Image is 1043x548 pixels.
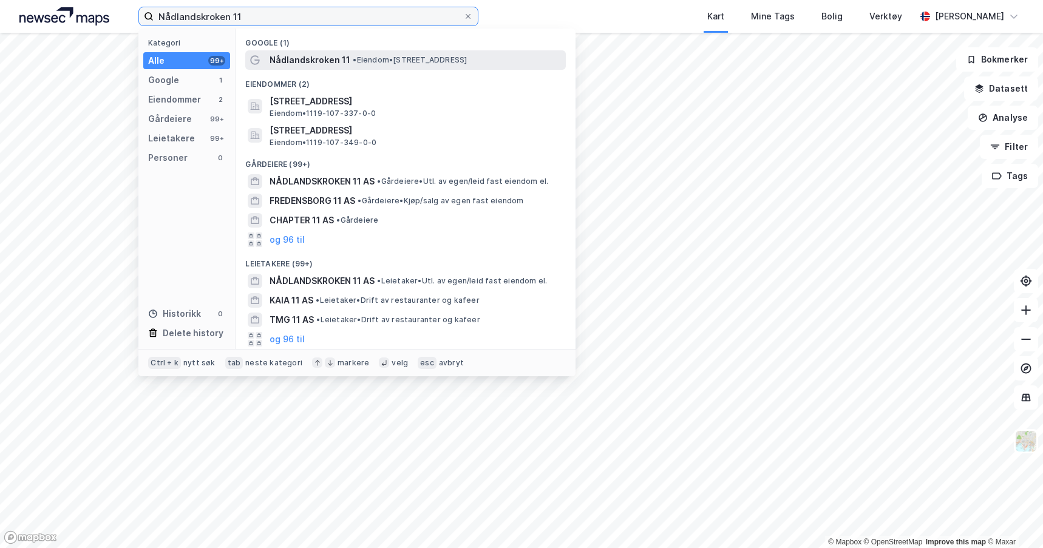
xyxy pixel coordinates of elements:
[270,213,334,228] span: CHAPTER 11 AS
[353,55,356,64] span: •
[236,29,576,50] div: Google (1)
[148,92,201,107] div: Eiendommer
[236,150,576,172] div: Gårdeiere (99+)
[926,538,986,546] a: Improve this map
[439,358,464,368] div: avbryt
[270,194,355,208] span: FREDENSBORG 11 AS
[377,276,381,285] span: •
[358,196,523,206] span: Gårdeiere • Kjøp/salg av egen fast eiendom
[869,9,902,24] div: Verktøy
[392,358,408,368] div: velg
[1014,430,1038,453] img: Z
[148,131,195,146] div: Leietakere
[377,177,381,186] span: •
[964,76,1038,101] button: Datasett
[316,315,320,324] span: •
[245,358,302,368] div: neste kategori
[270,138,376,147] span: Eiendom • 1119-107-349-0-0
[4,530,57,544] a: Mapbox homepage
[216,95,225,104] div: 2
[154,7,463,25] input: Søk på adresse, matrikkel, gårdeiere, leietakere eller personer
[216,309,225,319] div: 0
[338,358,369,368] div: markere
[336,215,340,225] span: •
[183,358,216,368] div: nytt søk
[148,73,179,87] div: Google
[707,9,724,24] div: Kart
[377,177,548,186] span: Gårdeiere • Utl. av egen/leid fast eiendom el.
[418,357,437,369] div: esc
[270,313,314,327] span: TMG 11 AS
[208,114,225,124] div: 99+
[980,135,1038,159] button: Filter
[270,109,376,118] span: Eiendom • 1119-107-337-0-0
[377,276,547,286] span: Leietaker • Utl. av egen/leid fast eiendom el.
[270,332,305,347] button: og 96 til
[358,196,361,205] span: •
[316,315,480,325] span: Leietaker • Drift av restauranter og kafeer
[270,293,313,308] span: KAIA 11 AS
[270,94,561,109] span: [STREET_ADDRESS]
[208,134,225,143] div: 99+
[982,490,1043,548] iframe: Chat Widget
[270,174,375,189] span: NÅDLANDSKROKEN 11 AS
[353,55,467,65] span: Eiendom • [STREET_ADDRESS]
[270,123,561,138] span: [STREET_ADDRESS]
[148,112,192,126] div: Gårdeiere
[270,232,305,247] button: og 96 til
[828,538,861,546] a: Mapbox
[751,9,795,24] div: Mine Tags
[336,215,378,225] span: Gårdeiere
[968,106,1038,130] button: Analyse
[236,249,576,271] div: Leietakere (99+)
[148,151,188,165] div: Personer
[270,274,375,288] span: NÅDLANDSKROKEN 11 AS
[956,47,1038,72] button: Bokmerker
[316,296,479,305] span: Leietaker • Drift av restauranter og kafeer
[864,538,923,546] a: OpenStreetMap
[148,357,181,369] div: Ctrl + k
[982,490,1043,548] div: Kontrollprogram for chat
[19,7,109,25] img: logo.a4113a55bc3d86da70a041830d287a7e.svg
[982,164,1038,188] button: Tags
[270,53,350,67] span: Nådlandskroken 11
[208,56,225,66] div: 99+
[216,153,225,163] div: 0
[148,53,165,68] div: Alle
[148,38,230,47] div: Kategori
[935,9,1004,24] div: [PERSON_NAME]
[316,296,319,305] span: •
[821,9,843,24] div: Bolig
[163,326,223,340] div: Delete history
[148,306,201,321] div: Historikk
[225,357,243,369] div: tab
[236,70,576,92] div: Eiendommer (2)
[216,75,225,85] div: 1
